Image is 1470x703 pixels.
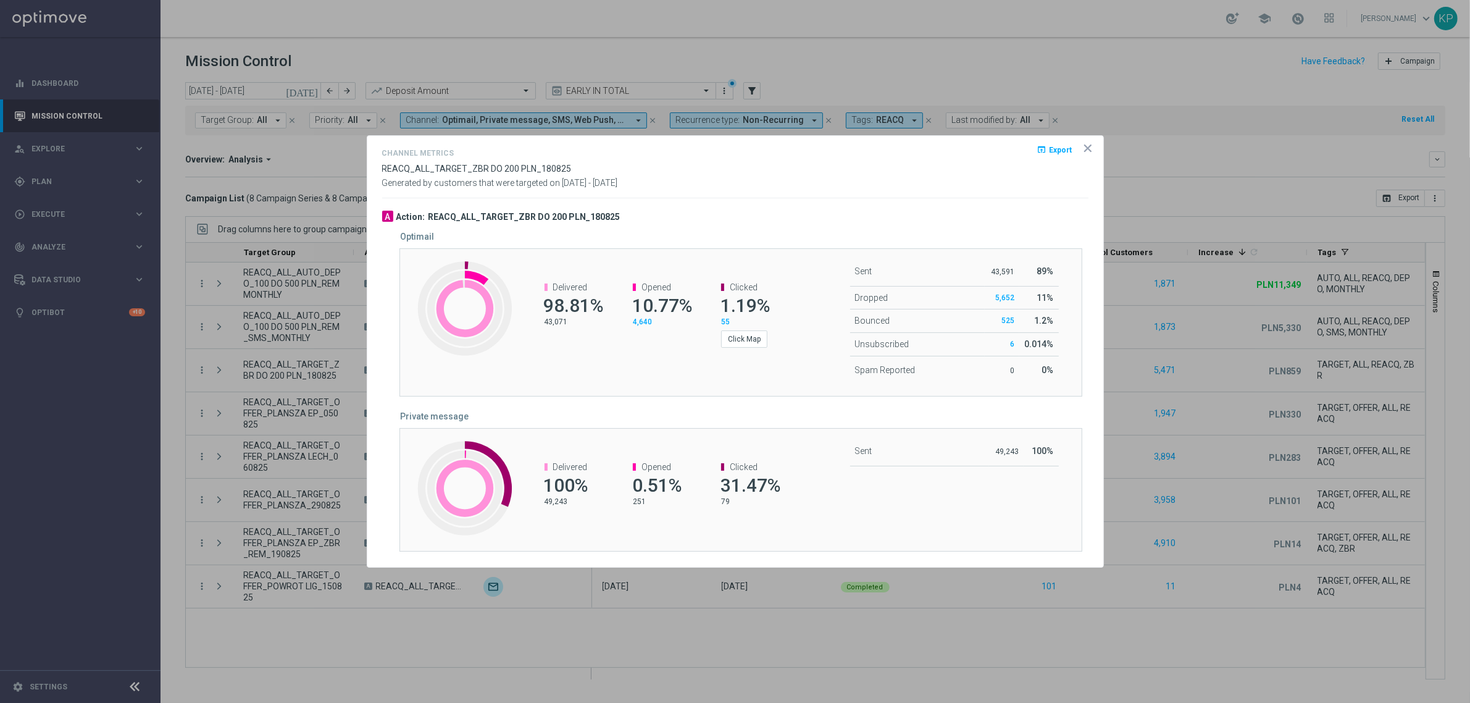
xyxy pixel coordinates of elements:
span: Unsubscribed [855,339,909,349]
span: Opened [641,462,671,472]
span: 98.81% [544,295,604,316]
span: 0% [1042,365,1054,375]
span: Opened [641,282,671,292]
span: Clicked [730,462,758,472]
span: Dropped [855,293,888,303]
span: 4,640 [633,318,652,326]
span: Delivered [553,282,588,292]
button: Click Map [721,330,767,348]
h3: REACQ_ALL_TARGET_ZBR DO 200 PLN_180825 [428,211,620,222]
p: 251 [633,497,690,507]
p: 43,591 [990,267,1014,277]
span: Export [1050,146,1072,154]
span: 31.47% [720,474,780,496]
span: 100% [544,474,588,496]
span: 100% [1032,446,1054,456]
span: Generated by customers that were targeted on [382,178,561,188]
p: 49,243 [994,447,1019,457]
span: 10.77% [632,295,692,316]
span: 5,652 [995,293,1014,302]
button: open_in_browser Export [1036,142,1074,157]
span: 0.014% [1025,339,1054,349]
div: A [382,211,393,222]
span: Clicked [730,282,758,292]
h3: Action: [396,211,425,222]
p: 79 [721,497,779,507]
span: 11% [1037,293,1054,303]
span: Spam Reported [855,365,916,375]
span: Sent [855,446,872,456]
span: 525 [1001,316,1014,325]
span: 1.2% [1035,316,1054,326]
span: 0.51% [632,474,682,496]
span: 6 [1010,340,1014,348]
p: 43,071 [545,317,602,327]
h4: Channel Metrics [382,149,454,158]
h5: Private message [401,411,469,421]
span: REACQ_ALL_TARGET_ZBR DO 200 PLN_180825 [382,164,572,174]
p: 49,243 [545,497,602,507]
p: 0 [990,366,1014,376]
h5: Optimail [401,232,435,242]
span: 1.19% [720,295,770,316]
span: 89% [1037,266,1054,276]
opti-icon: icon [1082,142,1094,154]
span: Delivered [553,462,588,472]
span: [DATE] - [DATE] [562,178,618,188]
span: Bounced [855,316,890,326]
span: 55 [721,318,730,326]
span: Sent [855,266,872,276]
i: open_in_browser [1037,145,1047,154]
